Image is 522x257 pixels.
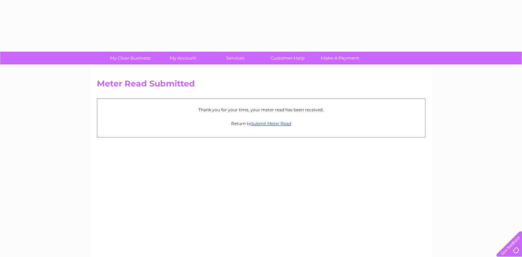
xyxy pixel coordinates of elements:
[259,52,316,64] a: Customer Help
[101,106,422,113] p: Thank you for your time, your meter read has been received.
[154,52,211,64] a: My Account
[251,121,291,126] a: Submit Meter Read
[101,120,422,127] p: Return to
[312,52,368,64] a: Make A Payment
[207,52,264,64] a: Services
[97,79,425,92] h2: Meter Read Submitted
[102,52,159,64] a: My Clear Business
